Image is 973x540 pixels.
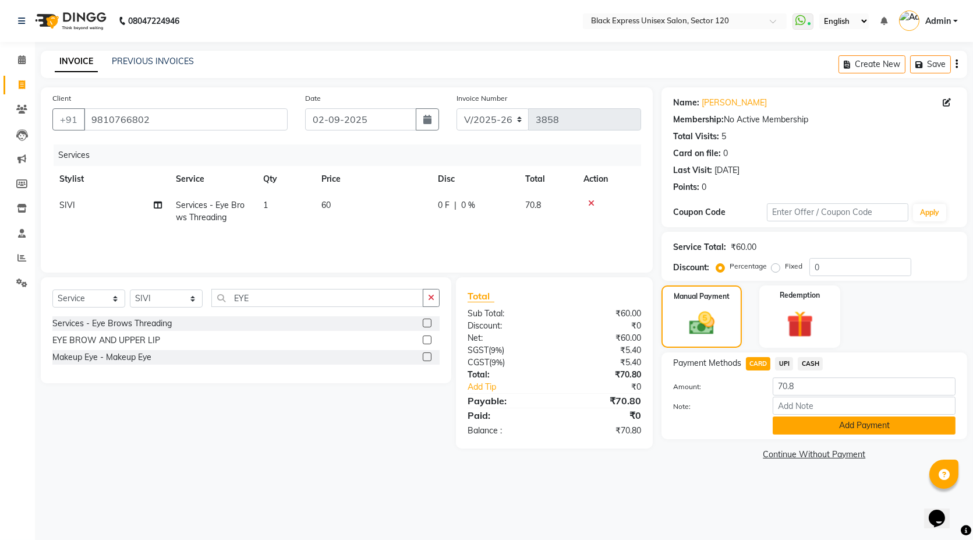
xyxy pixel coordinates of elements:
div: Discount: [459,320,554,332]
th: Service [169,166,256,192]
div: ₹0 [554,320,650,332]
div: Card on file: [673,147,721,160]
a: [PERSON_NAME] [702,97,767,109]
label: Date [305,93,321,104]
img: logo [30,5,109,37]
div: Coupon Code [673,206,767,218]
img: _gift.svg [779,308,822,341]
div: ₹60.00 [554,332,650,344]
div: ₹60.00 [731,241,756,253]
th: Action [576,166,641,192]
div: ₹5.40 [554,344,650,357]
div: Name: [673,97,699,109]
div: 0 [723,147,728,160]
div: ₹70.80 [554,369,650,381]
span: | [454,199,457,211]
div: Discount: [673,262,709,274]
span: Payment Methods [673,357,741,369]
button: +91 [52,108,85,130]
input: Amount [773,377,956,396]
div: Makeup Eye - Makeup Eye [52,351,151,363]
div: Services [54,144,650,166]
div: ( ) [459,344,554,357]
span: CGST [468,357,489,368]
input: Add Note [773,397,956,415]
span: 60 [321,200,331,210]
span: Admin [925,15,951,27]
span: UPI [775,357,793,370]
button: Create New [838,55,905,73]
span: 1 [263,200,268,210]
label: Amount: [664,382,765,392]
input: Search or Scan [211,289,423,307]
span: SIVI [59,200,75,210]
div: Last Visit: [673,164,712,177]
label: Percentage [730,261,767,271]
div: Points: [673,181,699,193]
a: Continue Without Payment [664,449,965,461]
button: Apply [913,204,946,221]
th: Price [314,166,431,192]
div: Payable: [459,394,554,408]
button: Save [910,55,951,73]
div: ₹5.40 [554,357,650,369]
div: 0 [702,181,706,193]
div: Membership: [673,114,724,126]
a: INVOICE [55,51,98,72]
span: 9% [491,358,503,367]
div: Total Visits: [673,130,719,143]
label: Invoice Number [457,93,507,104]
div: Services - Eye Brows Threading [52,317,172,330]
label: Client [52,93,71,104]
img: Admin [899,10,919,31]
input: Search by Name/Mobile/Email/Code [84,108,288,130]
span: CASH [798,357,823,370]
th: Stylist [52,166,169,192]
div: Sub Total: [459,308,554,320]
div: 5 [721,130,726,143]
a: Add Tip [459,381,570,393]
div: Net: [459,332,554,344]
span: Total [468,290,494,302]
div: ( ) [459,357,554,369]
iframe: chat widget [924,493,961,528]
span: 9% [491,345,502,355]
div: EYE BROW AND UPPER LIP [52,334,160,347]
span: CARD [746,357,771,370]
input: Enter Offer / Coupon Code [767,203,908,221]
label: Redemption [780,290,820,301]
th: Total [518,166,576,192]
span: 0 % [461,199,475,211]
span: Services - Eye Brows Threading [176,200,245,223]
div: Service Total: [673,241,726,253]
div: ₹0 [554,408,650,422]
div: Paid: [459,408,554,422]
img: _cash.svg [681,309,723,338]
span: SGST [468,345,489,355]
div: ₹60.00 [554,308,650,320]
label: Manual Payment [674,291,730,302]
label: Fixed [785,261,802,271]
a: PREVIOUS INVOICES [112,56,194,66]
th: Qty [256,166,314,192]
th: Disc [431,166,518,192]
div: [DATE] [714,164,740,177]
div: Balance : [459,425,554,437]
div: No Active Membership [673,114,956,126]
b: 08047224946 [128,5,179,37]
span: 0 F [438,199,450,211]
span: 70.8 [525,200,541,210]
label: Note: [664,401,765,412]
button: Add Payment [773,417,956,435]
div: ₹70.80 [554,425,650,437]
div: ₹0 [570,381,649,393]
div: Total: [459,369,554,381]
div: ₹70.80 [554,394,650,408]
